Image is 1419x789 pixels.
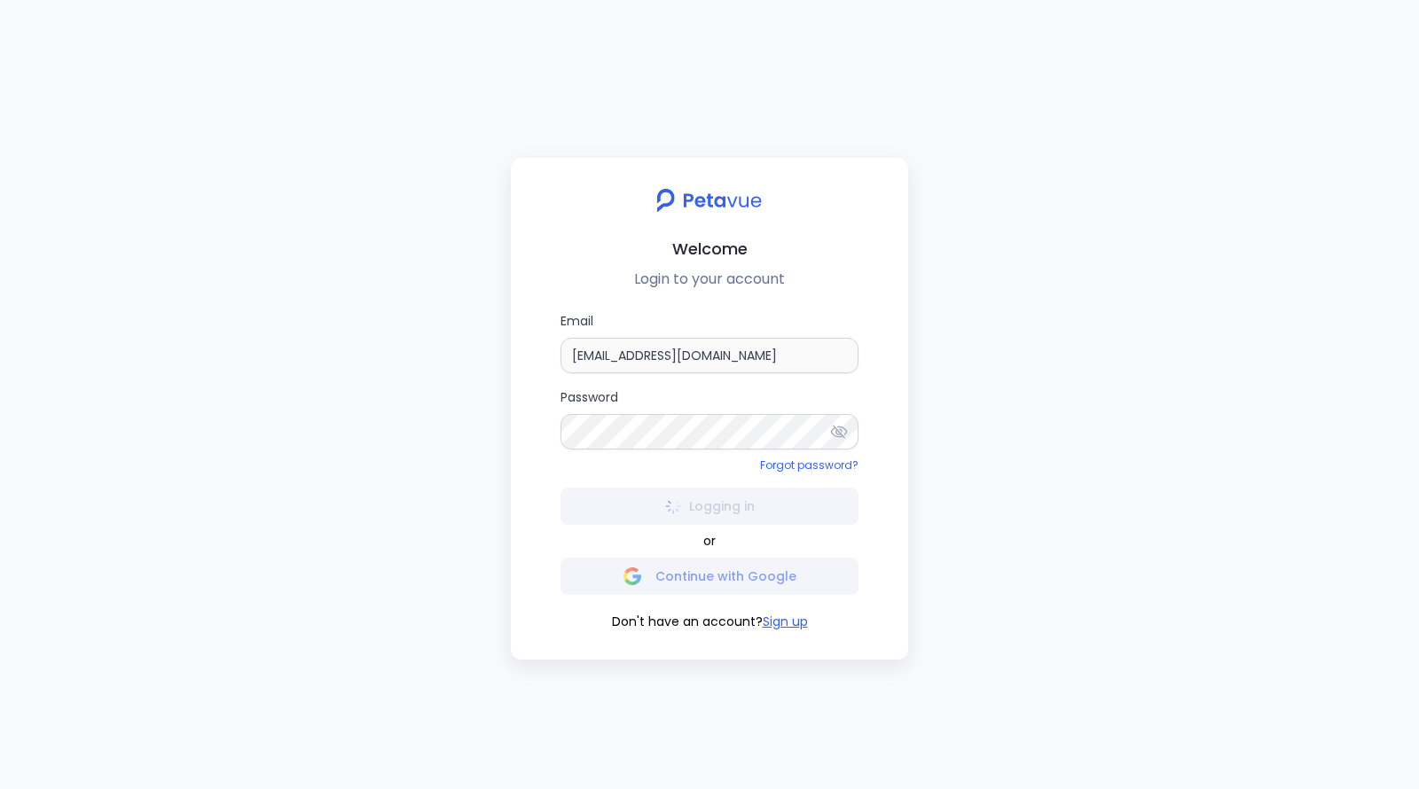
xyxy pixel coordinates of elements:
h2: Welcome [525,236,894,262]
label: Password [561,387,858,449]
button: Sign up [763,613,808,631]
span: or [703,532,716,551]
p: Login to your account [525,269,894,290]
img: petavue logo [645,179,773,222]
span: Don't have an account? [612,613,763,631]
input: Email [561,338,858,373]
input: Password [561,414,858,449]
a: Forgot password? [760,457,858,473]
label: Email [561,311,858,373]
